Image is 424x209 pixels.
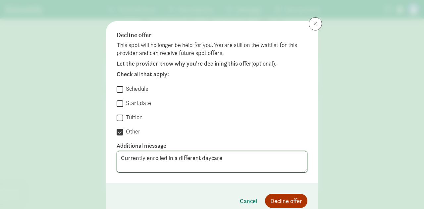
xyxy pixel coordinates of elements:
[240,196,257,205] span: Cancel
[265,194,307,208] button: Decline offer
[235,194,262,208] button: Cancel
[270,196,302,205] span: Decline offer
[123,85,148,93] label: Schedule
[117,32,299,38] h6: Decline offer
[123,113,142,121] label: Tuition
[117,70,307,78] label: Check all that apply:
[117,60,251,67] span: Let the provider know why you're declining this offer
[123,128,140,135] label: Other
[117,41,307,57] p: This spot will no longer be held for you. You are still on the waitlist for this provider and can...
[123,99,151,107] label: Start date
[117,142,307,150] label: Additional message
[117,60,307,68] p: (optional).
